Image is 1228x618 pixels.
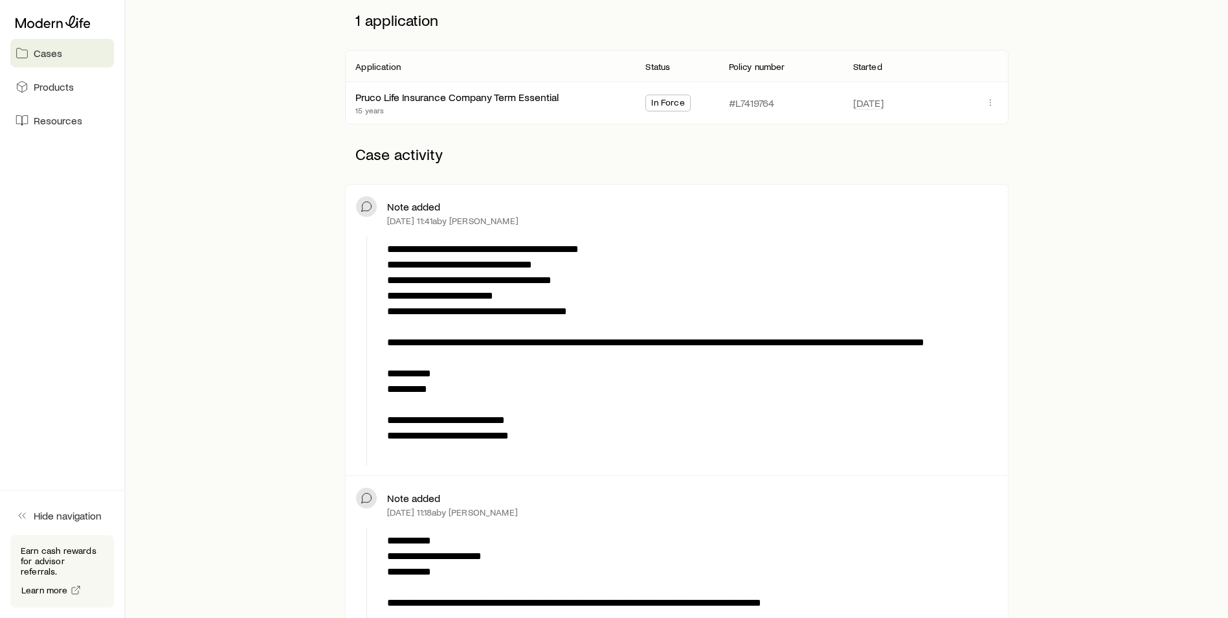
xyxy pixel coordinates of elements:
p: Status [645,62,670,72]
span: In Force [651,97,684,111]
span: Cases [34,47,62,60]
span: Learn more [21,586,68,595]
p: Earn cash rewards for advisor referrals. [21,545,104,577]
p: [DATE] 11:41a by [PERSON_NAME] [387,216,519,226]
button: Hide navigation [10,501,114,530]
span: [DATE] [853,97,884,109]
a: Resources [10,106,114,135]
span: Resources [34,114,82,127]
a: Pruco Life Insurance Company Term Essential [355,91,559,103]
p: Started [853,62,882,72]
div: Pruco Life Insurance Company Term Essential [355,91,559,104]
p: #L7419764 [729,97,774,109]
p: 1 application [345,1,1008,40]
div: Earn cash rewards for advisor referrals.Learn more [10,535,114,608]
span: Hide navigation [34,509,102,522]
p: Policy number [729,62,785,72]
p: Note added [387,492,440,505]
p: [DATE] 11:18a by [PERSON_NAME] [387,507,518,518]
p: 15 years [355,105,559,115]
p: Case activity [345,135,1008,174]
p: Application [355,62,401,72]
span: Products [34,80,74,93]
p: Note added [387,200,440,213]
a: Cases [10,39,114,67]
a: Products [10,73,114,101]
